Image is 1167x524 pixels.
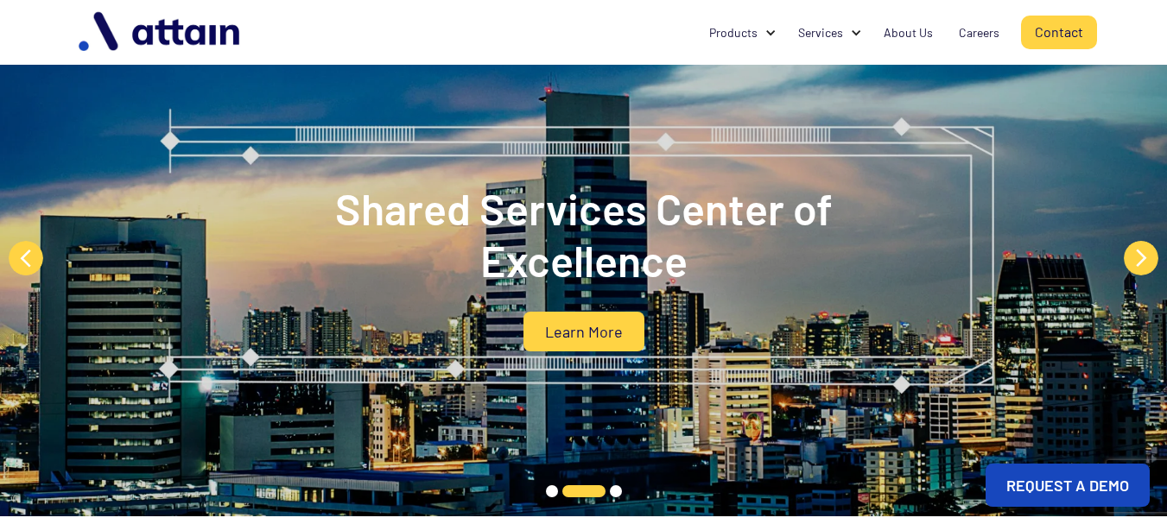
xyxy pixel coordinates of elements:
button: Next [1124,241,1158,275]
div: About Us [884,24,933,41]
div: Services [798,24,843,41]
a: About Us [871,16,946,49]
a: Learn More [523,312,644,351]
div: Services [785,16,871,49]
button: 2 of 3 [562,485,606,497]
div: Careers [959,24,999,41]
h2: Shared Services Center of Excellence [238,182,929,286]
button: Previous [9,241,43,275]
a: Contact [1021,16,1097,49]
a: Careers [946,16,1012,49]
a: REQUEST A DEMO [986,464,1150,507]
button: 3 of 3 [610,485,622,497]
div: Products [696,16,785,49]
div: Products [709,24,758,41]
img: logo [70,5,251,60]
button: 1 of 3 [546,485,558,497]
